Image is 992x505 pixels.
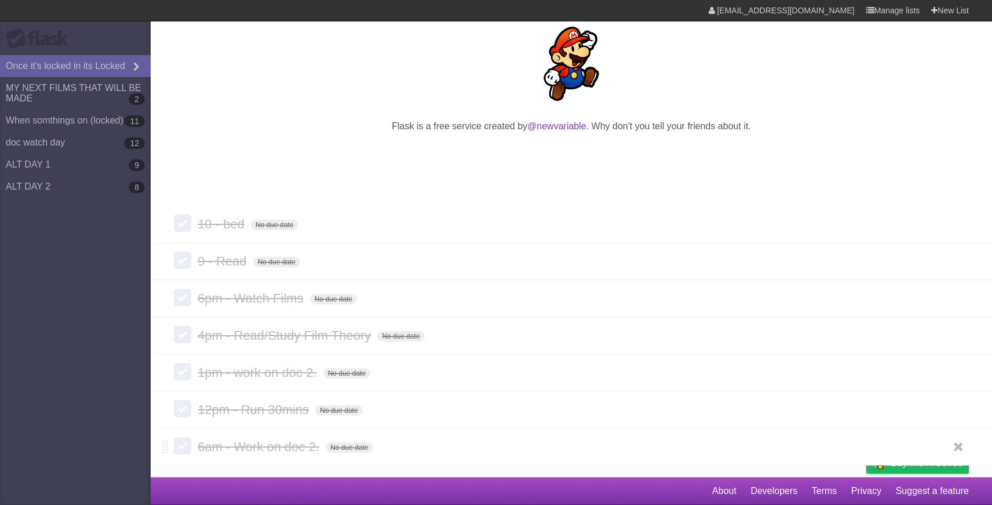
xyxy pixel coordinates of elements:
b: 2 [129,93,145,105]
span: 12pm - Run 30mins [198,402,312,417]
label: Done [174,215,191,232]
img: Super Mario [534,27,608,101]
label: Done [174,437,191,455]
span: No due date [251,220,298,230]
b: 12 [124,137,145,149]
p: Flask is a free service created by . Why don't you tell your friends about it. [174,119,969,133]
span: 9 - Read [198,254,249,268]
span: 4pm - Read/Study Film Theory [198,328,374,343]
span: No due date [326,442,373,453]
span: No due date [253,257,300,267]
span: No due date [310,294,357,304]
label: Done [174,252,191,269]
span: 6am - Work on doc 2. [198,439,322,454]
a: Privacy [851,480,881,502]
span: 10 - bed [198,217,247,231]
iframe: X Post Button [550,148,593,164]
b: 9 [129,159,145,171]
a: @newvariable [527,121,586,131]
label: Done [174,326,191,343]
a: Terms [812,480,837,502]
span: No due date [377,331,424,341]
span: Buy me a coffee [891,453,963,473]
label: Done [174,363,191,380]
b: 11 [124,115,145,127]
span: No due date [323,368,370,379]
a: Developers [750,480,797,502]
span: No due date [315,405,362,416]
label: Done [174,289,191,306]
a: About [712,480,736,502]
div: Flask [6,28,75,49]
span: 1pm - work on doc 2. [198,365,319,380]
span: 6pm - Watch Films [198,291,307,306]
a: Suggest a feature [896,480,969,502]
label: Done [174,400,191,417]
b: 8 [129,181,145,193]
